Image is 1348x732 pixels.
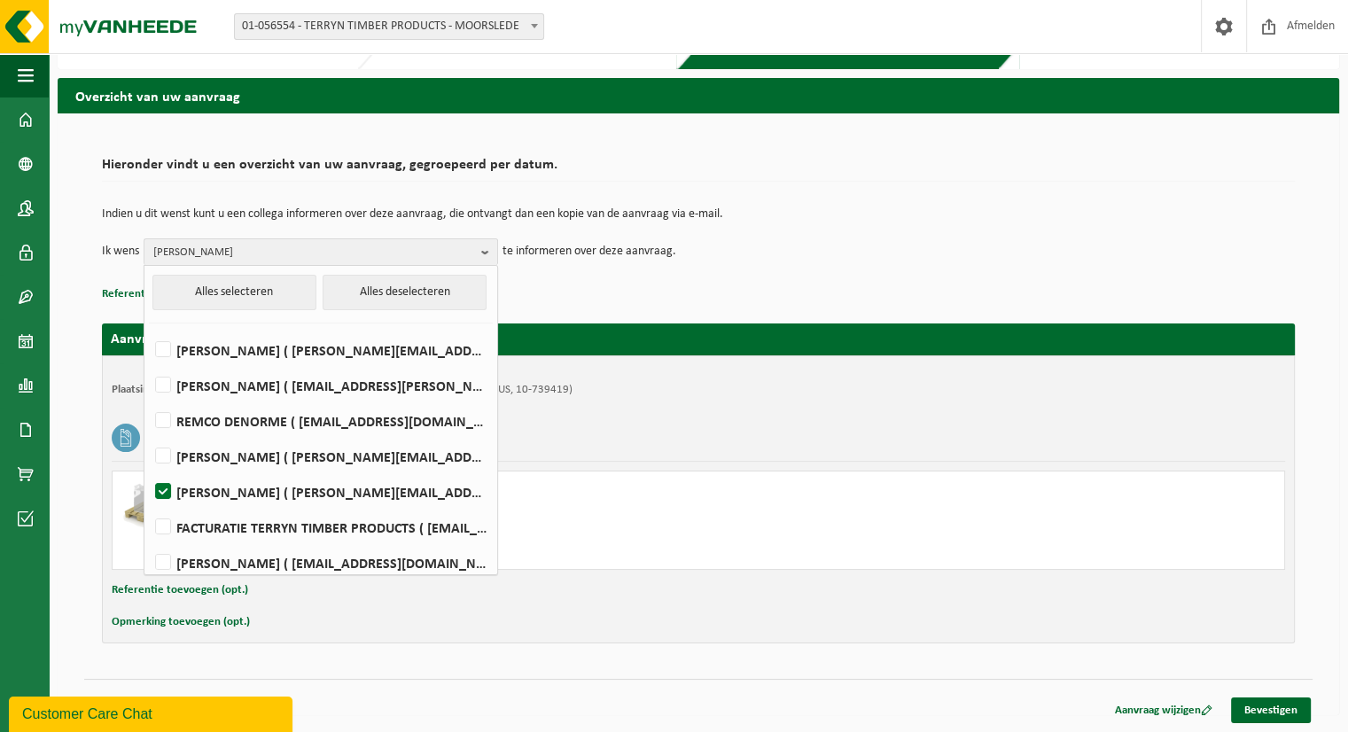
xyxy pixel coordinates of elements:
[234,13,544,40] span: 01-056554 - TERRYN TIMBER PRODUCTS - MOORSLEDE
[323,275,487,310] button: Alles deselecteren
[152,479,488,505] label: [PERSON_NAME] ( [PERSON_NAME][EMAIL_ADDRESS][DOMAIN_NAME] )
[1102,697,1226,723] a: Aanvraag wijzigen
[112,579,248,602] button: Referentie toevoegen (opt.)
[112,611,250,634] button: Opmerking toevoegen (opt.)
[112,384,189,395] strong: Plaatsingsadres:
[1231,697,1311,723] a: Bevestigen
[235,14,543,39] span: 01-056554 - TERRYN TIMBER PRODUCTS - MOORSLEDE
[152,443,488,470] label: [PERSON_NAME] ( [PERSON_NAME][EMAIL_ADDRESS][DOMAIN_NAME] )
[152,337,488,363] label: [PERSON_NAME] ( [PERSON_NAME][EMAIL_ADDRESS][PERSON_NAME][DOMAIN_NAME] )
[111,332,244,347] strong: Aanvraag voor [DATE]
[152,549,488,576] label: [PERSON_NAME] ( [EMAIL_ADDRESS][DOMAIN_NAME] )
[9,693,296,732] iframe: chat widget
[152,275,316,310] button: Alles selecteren
[152,514,488,541] label: FACTURATIE TERRYN TIMBER PRODUCTS ( [EMAIL_ADDRESS][DOMAIN_NAME] )
[152,408,488,434] label: REMCO DENORME ( [EMAIL_ADDRESS][DOMAIN_NAME] )
[102,238,139,265] p: Ik wens
[102,208,1295,221] p: Indien u dit wenst kunt u een collega informeren over deze aanvraag, die ontvangt dan een kopie v...
[152,372,488,399] label: [PERSON_NAME] ( [EMAIL_ADDRESS][PERSON_NAME][DOMAIN_NAME] )
[144,238,498,265] button: [PERSON_NAME]
[102,158,1295,182] h2: Hieronder vindt u een overzicht van uw aanvraag, gegroepeerd per datum.
[503,238,676,265] p: te informeren over deze aanvraag.
[102,283,238,306] button: Referentie toevoegen (opt.)
[58,78,1339,113] h2: Overzicht van uw aanvraag
[153,239,474,266] span: [PERSON_NAME]
[121,480,175,533] img: LP-PA-00000-WDN-11.png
